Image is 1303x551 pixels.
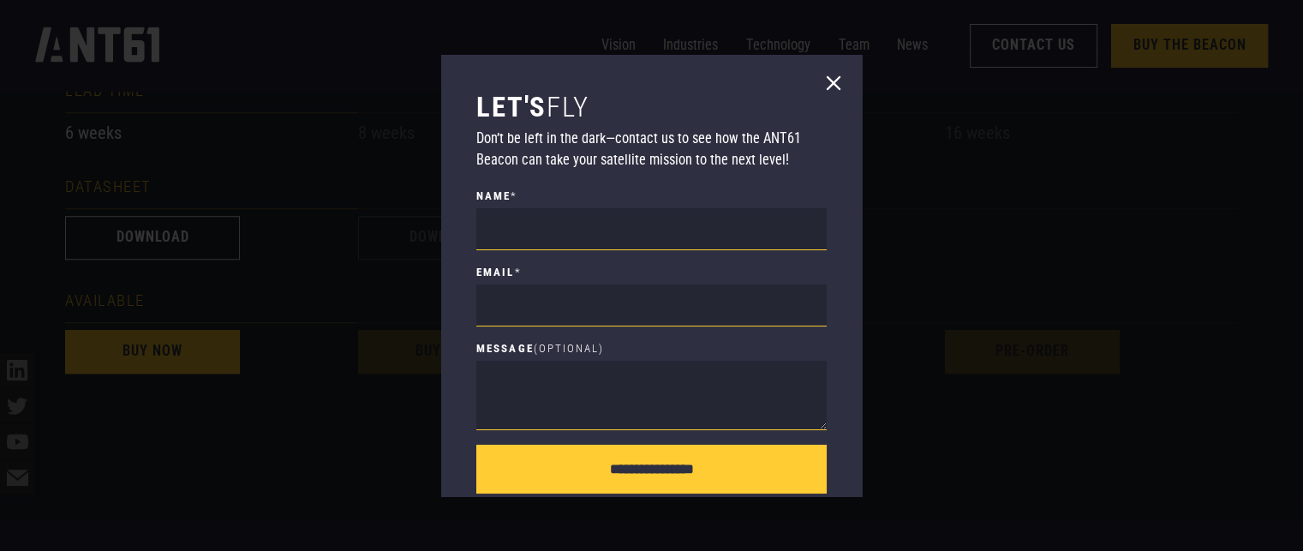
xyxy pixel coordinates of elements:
[476,90,826,125] h3: Let's
[534,342,604,355] span: (Optional)
[476,340,826,357] label: Message
[476,129,826,171] p: Don’t be left in the dark—contact us to see how the ANT61 Beacon can take your satellite mission ...
[476,188,826,494] form: Small Beacon - Buy Beacon Contact Form
[547,91,589,123] span: fly
[476,188,826,205] label: name
[476,264,826,281] label: Email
